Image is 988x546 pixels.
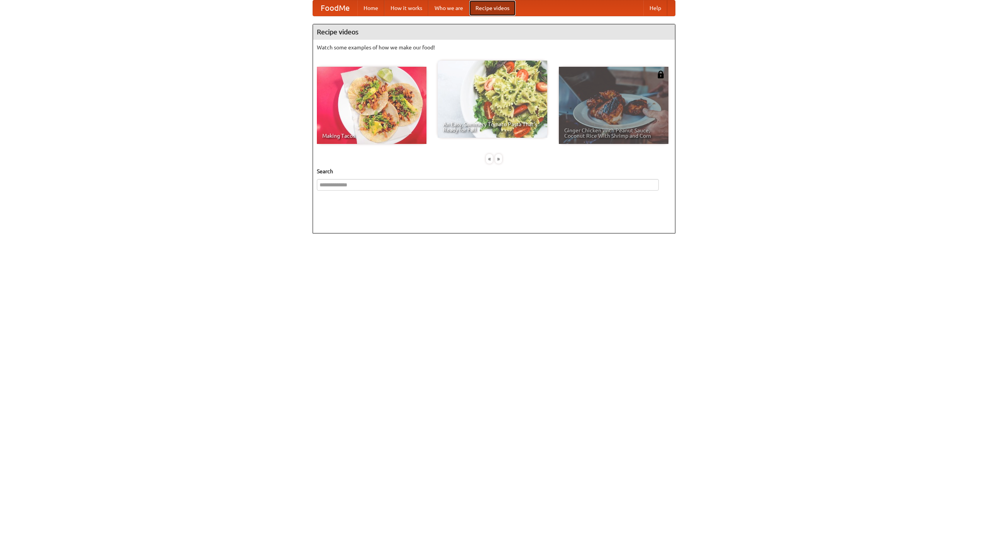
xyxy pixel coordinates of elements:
a: FoodMe [313,0,357,16]
a: Who we are [428,0,469,16]
a: Making Tacos [317,67,426,144]
h5: Search [317,167,671,175]
a: Home [357,0,384,16]
img: 483408.png [657,71,665,78]
div: « [486,154,493,164]
div: » [495,154,502,164]
a: How it works [384,0,428,16]
span: Making Tacos [322,133,421,139]
a: Recipe videos [469,0,516,16]
a: Help [643,0,667,16]
p: Watch some examples of how we make our food! [317,44,671,51]
span: An Easy, Summery Tomato Pasta That's Ready for Fall [443,122,542,132]
h4: Recipe videos [313,24,675,40]
a: An Easy, Summery Tomato Pasta That's Ready for Fall [438,61,547,138]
